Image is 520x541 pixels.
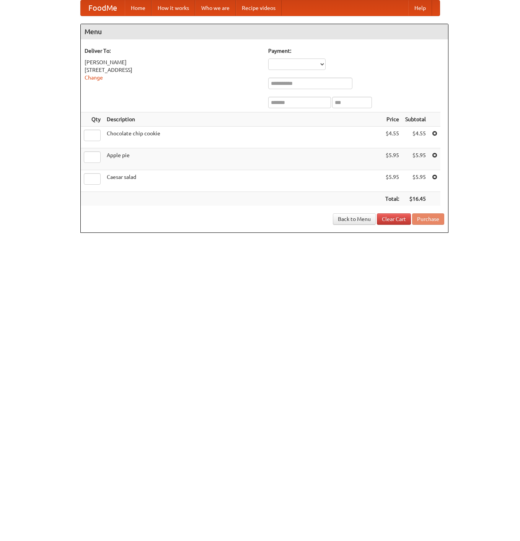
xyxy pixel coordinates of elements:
[85,58,261,66] div: [PERSON_NAME]
[81,0,125,16] a: FoodMe
[268,47,444,55] h5: Payment:
[402,192,429,206] th: $16.45
[85,66,261,74] div: [STREET_ADDRESS]
[195,0,236,16] a: Who we are
[408,0,432,16] a: Help
[412,213,444,225] button: Purchase
[402,170,429,192] td: $5.95
[382,148,402,170] td: $5.95
[104,127,382,148] td: Chocolate chip cookie
[402,112,429,127] th: Subtotal
[377,213,411,225] a: Clear Cart
[85,47,261,55] h5: Deliver To:
[81,24,448,39] h4: Menu
[382,170,402,192] td: $5.95
[402,148,429,170] td: $5.95
[104,112,382,127] th: Description
[85,75,103,81] a: Change
[382,112,402,127] th: Price
[81,112,104,127] th: Qty
[382,127,402,148] td: $4.55
[152,0,195,16] a: How it works
[236,0,282,16] a: Recipe videos
[402,127,429,148] td: $4.55
[333,213,376,225] a: Back to Menu
[125,0,152,16] a: Home
[104,148,382,170] td: Apple pie
[104,170,382,192] td: Caesar salad
[382,192,402,206] th: Total:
